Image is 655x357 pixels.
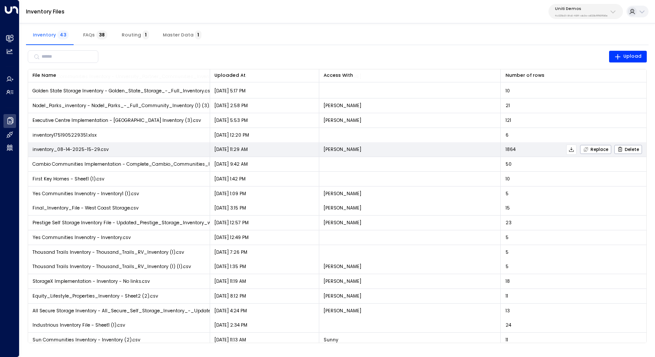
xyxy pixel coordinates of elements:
[609,51,647,63] button: Upload
[506,117,511,124] span: 121
[195,30,201,39] span: 1
[580,145,611,154] button: Replace
[26,8,65,15] a: Inventory Files
[32,176,104,182] span: First Key Homes - Sheet1 (1).csv
[214,337,246,343] p: [DATE] 11:13 AM
[214,117,248,124] p: [DATE] 5:53 PM
[506,293,508,299] span: 11
[214,205,246,211] p: [DATE] 3:15 PM
[506,234,509,241] span: 5
[214,263,246,270] p: [DATE] 1:35 PM
[214,322,247,328] p: [DATE] 2:34 PM
[506,278,510,285] span: 18
[143,30,149,39] span: 1
[214,102,248,109] p: [DATE] 2:58 PM
[614,52,642,60] span: Upload
[32,205,139,211] span: Final_Inventory_File - West Coast Storage.csv
[506,308,510,314] span: 13
[122,32,149,38] span: Routing
[614,145,642,154] button: Delete
[506,219,512,226] span: 23
[324,308,361,314] p: [PERSON_NAME]
[324,205,361,211] p: [PERSON_NAME]
[83,32,107,38] span: FAQs
[214,161,248,167] p: [DATE] 9:42 AM
[583,147,608,152] span: Replace
[555,6,608,11] p: Uniti Demos
[506,72,642,79] div: Number of rows
[32,117,201,124] span: Executive Centre Implementation - [GEOGRAPHIC_DATA] Inventory (3).csv
[506,161,512,167] span: 50
[214,132,249,138] p: [DATE] 12:20 PM
[32,249,184,255] span: Thousand Trails Inventory - Thousand_Trails_RV_Inventory (1).csv
[214,308,247,314] p: [DATE] 4:24 PM
[32,72,205,79] div: File Name
[506,190,509,197] span: 5
[324,190,361,197] p: [PERSON_NAME]
[96,30,107,39] span: 38
[506,176,510,182] span: 10
[214,146,248,153] p: [DATE] 11:29 AM
[324,72,496,79] div: Access With
[214,249,247,255] p: [DATE] 7:26 PM
[324,337,338,343] p: Sunny
[32,337,140,343] span: Sun Communities Inventory - Inventory (2).csv
[324,146,361,153] p: [PERSON_NAME]
[214,88,246,94] p: [DATE] 5:17 PM
[214,278,246,285] p: [DATE] 11:19 AM
[506,146,516,153] span: 1864
[555,14,608,17] p: 4c025b01-9fa0-46ff-ab3a-a620b886896e
[214,293,246,299] p: [DATE] 8:12 PM
[617,147,639,152] span: Delete
[32,161,245,167] span: Cambio Communities Implementation - Complete_Cambio_Communities_Inventory (1).csv
[32,132,97,138] span: inventory1751905229351.xlsx
[32,234,131,241] span: Yes Communities Invenotry - Inventory.csv
[506,322,511,328] span: 24
[324,293,361,299] p: [PERSON_NAME]
[32,293,158,299] span: Equity_Lifestyle_Properties_Inventory - Sheet2 (2).csv
[214,190,246,197] p: [DATE] 1:09 PM
[506,249,509,255] span: 5
[324,278,361,285] p: [PERSON_NAME]
[324,263,361,270] p: [PERSON_NAME]
[324,102,361,109] p: [PERSON_NAME]
[506,337,508,343] span: 11
[214,72,246,79] div: Uploaded At
[32,263,191,270] span: Thousand Trails Inventory - Thousand_Trails_RV_Inventory (1) (1).csv
[32,88,213,94] span: Golden State Storage Inventory - Golden_State_Storage_-_Full_Inventory.csv
[57,30,69,39] span: 43
[506,88,510,94] span: 10
[506,102,510,109] span: 21
[32,278,150,285] span: StorageX Implementation - Inventory - No links.csv
[506,205,510,211] span: 15
[324,219,361,226] p: [PERSON_NAME]
[214,176,246,182] p: [DATE] 1:42 PM
[506,263,509,270] span: 5
[32,102,218,109] span: Nodel_Parks_inventory - Nodel_Parks_-_Full_Community_Inventory (1) (3).csv
[32,219,249,226] span: Prestige Self Storage Inventory File - Updated_Prestige_Storage_Inventory_with_Location.csv
[32,146,109,153] span: inventory_08-14-2025-15-29.csv
[506,72,545,79] div: Number of rows
[214,234,249,241] p: [DATE] 12:49 PM
[32,190,139,197] span: Yes Communities Invenotry - Inventory1 (1).csv
[548,4,623,19] button: Uniti Demos4c025b01-9fa0-46ff-ab3a-a620b886896e
[214,72,314,79] div: Uploaded At
[33,32,69,38] span: Inventory
[324,117,361,124] p: [PERSON_NAME]
[163,32,201,38] span: Master Data
[214,219,249,226] p: [DATE] 12:57 PM
[32,322,125,328] span: Industrious Inventory File - Sheet1 (1).csv
[32,308,223,314] span: All Secure Storage Inventory - All_Secure_Self_Storage_Inventory_-_Updated.csv
[506,132,509,138] span: 6
[32,72,56,79] div: File Name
